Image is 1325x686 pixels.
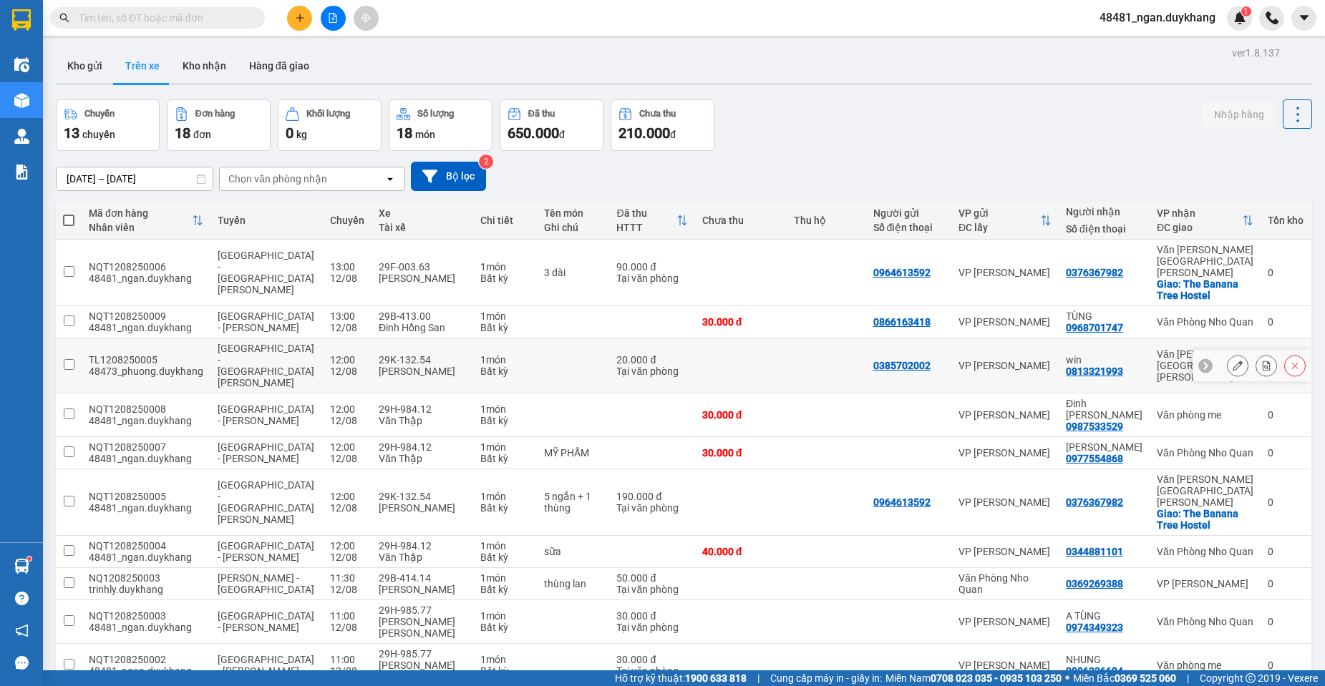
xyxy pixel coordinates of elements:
span: 48481_ngan.duykhang [1088,9,1227,26]
div: NQT1208250005 [89,491,203,502]
div: 0369269388 [1066,578,1123,589]
div: 5 ngắn + 1 thùng [544,491,602,514]
div: NQT1208250008 [89,403,203,415]
div: 0 [1268,316,1304,328]
div: NQT1208250002 [89,654,203,665]
div: 0977554868 [1066,453,1123,464]
button: aim [354,6,379,31]
span: [GEOGRAPHIC_DATA] - [PERSON_NAME] [218,441,314,464]
div: 29B-413.00 [379,310,466,322]
div: 30.000 đ [702,447,780,459]
div: Đơn hàng [195,109,235,119]
span: [GEOGRAPHIC_DATA] - [PERSON_NAME] [218,403,314,426]
span: đ [670,129,676,140]
div: 1 món [480,261,530,273]
div: Bất kỳ [480,322,530,333]
span: 0 [286,124,293,142]
div: 11:00 [330,654,364,665]
div: VP [PERSON_NAME] [958,660,1052,671]
span: [PERSON_NAME] - [GEOGRAPHIC_DATA] [218,572,314,595]
div: Văn [PERSON_NAME][GEOGRAPHIC_DATA][PERSON_NAME] [1157,348,1253,383]
div: 1 món [480,540,530,552]
img: solution-icon [14,165,29,180]
img: warehouse-icon [14,559,29,574]
div: thùng lan [544,578,602,589]
div: Bất kỳ [480,502,530,514]
div: 0385702002 [873,360,931,371]
div: Văn phòng me [1157,660,1253,671]
span: 18 [175,124,190,142]
div: Bất kỳ [480,453,530,464]
div: 48481_ngan.duykhang [89,415,203,426]
div: Số điện thoại [873,222,944,233]
div: ĐC giao [1157,222,1242,233]
input: Select a date range. [57,167,213,190]
div: ver 1.8.137 [1232,45,1280,61]
div: 11:00 [330,610,364,622]
div: Đinh Hồng San [379,322,466,333]
button: Khối lượng0kg [278,99,382,151]
div: Chuyến [84,109,115,119]
div: 50.000 đ [616,572,687,584]
div: 12/08 [330,584,364,595]
div: Số điện thoại [1066,223,1142,235]
div: thu hoài [1066,441,1142,453]
div: 0 [1268,267,1304,278]
div: Người nhận [1066,206,1142,217]
div: Văn Phòng Nho Quan [1157,546,1253,557]
th: Toggle SortBy [609,202,694,240]
span: 210.000 [618,124,670,142]
div: 0866163418 [873,316,931,328]
img: phone-icon [1266,11,1278,24]
div: Văn phòng me [1157,409,1253,421]
span: notification [15,624,29,637]
div: NQT1208250004 [89,540,203,552]
div: VP [PERSON_NAME] [958,496,1052,508]
span: chuyến [82,129,115,140]
div: Tại văn phòng [616,366,687,377]
button: Đã thu650.000đ [500,99,603,151]
div: 0 [1268,578,1304,589]
div: 12/08 [330,273,364,284]
div: [PERSON_NAME] [PERSON_NAME] [379,660,466,682]
div: 12:00 [330,403,364,415]
div: 48473_phuong.duykhang [89,366,203,377]
sup: 2 [479,155,493,169]
div: Văn Phòng Nho Quan [1157,316,1253,328]
div: Chưa thu [639,109,676,119]
div: Giao: The Banana Tree Hostel [1157,278,1253,301]
div: 48481_ngan.duykhang [89,453,203,464]
div: 30.000 đ [616,654,687,665]
div: Tồn kho [1268,215,1304,226]
span: | [757,670,759,686]
div: Mã đơn hàng [89,207,192,219]
div: 29H-985.77 [379,604,466,616]
div: 13:00 [330,261,364,273]
button: plus [287,6,312,31]
div: Tại văn phòng [616,665,687,677]
div: [PERSON_NAME] [379,584,466,595]
div: 0987533529 [1066,421,1123,432]
div: 40.000 đ [702,546,780,557]
div: sữa [544,546,602,557]
div: VP [PERSON_NAME] [958,409,1052,421]
div: Tuyến [218,215,316,226]
div: 13:00 [330,310,364,322]
div: 0 [1268,496,1304,508]
sup: 1 [27,557,31,561]
div: 12/08 [330,453,364,464]
div: 48481_ngan.duykhang [89,665,203,677]
div: Tại văn phòng [616,584,687,595]
span: [GEOGRAPHIC_DATA] - [PERSON_NAME] [218,310,314,333]
div: 12/08 [330,552,364,563]
div: 1 món [480,654,530,665]
span: kg [296,129,307,140]
img: logo-vxr [12,9,31,31]
div: 0376367982 [1066,496,1123,508]
div: VP [PERSON_NAME] [958,447,1052,459]
img: warehouse-icon [14,93,29,108]
div: 190.000 đ [616,491,687,502]
span: question-circle [15,592,29,605]
div: Tài xế [379,222,466,233]
div: Văn Phòng Nho Quan [1157,447,1253,459]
